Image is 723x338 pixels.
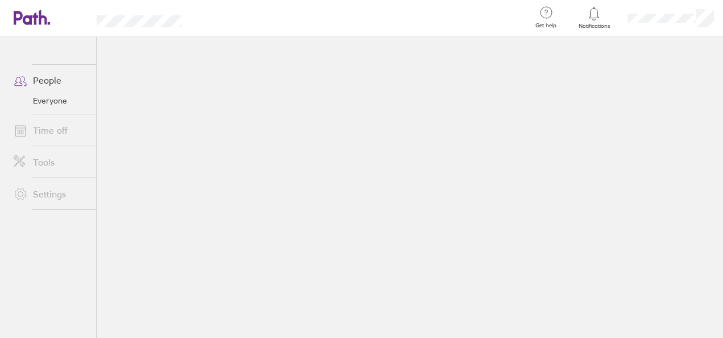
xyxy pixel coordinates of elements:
[5,69,96,92] a: People
[527,22,564,29] span: Get help
[5,183,96,205] a: Settings
[576,6,613,30] a: Notifications
[576,23,613,30] span: Notifications
[5,151,96,174] a: Tools
[5,119,96,142] a: Time off
[5,92,96,110] a: Everyone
